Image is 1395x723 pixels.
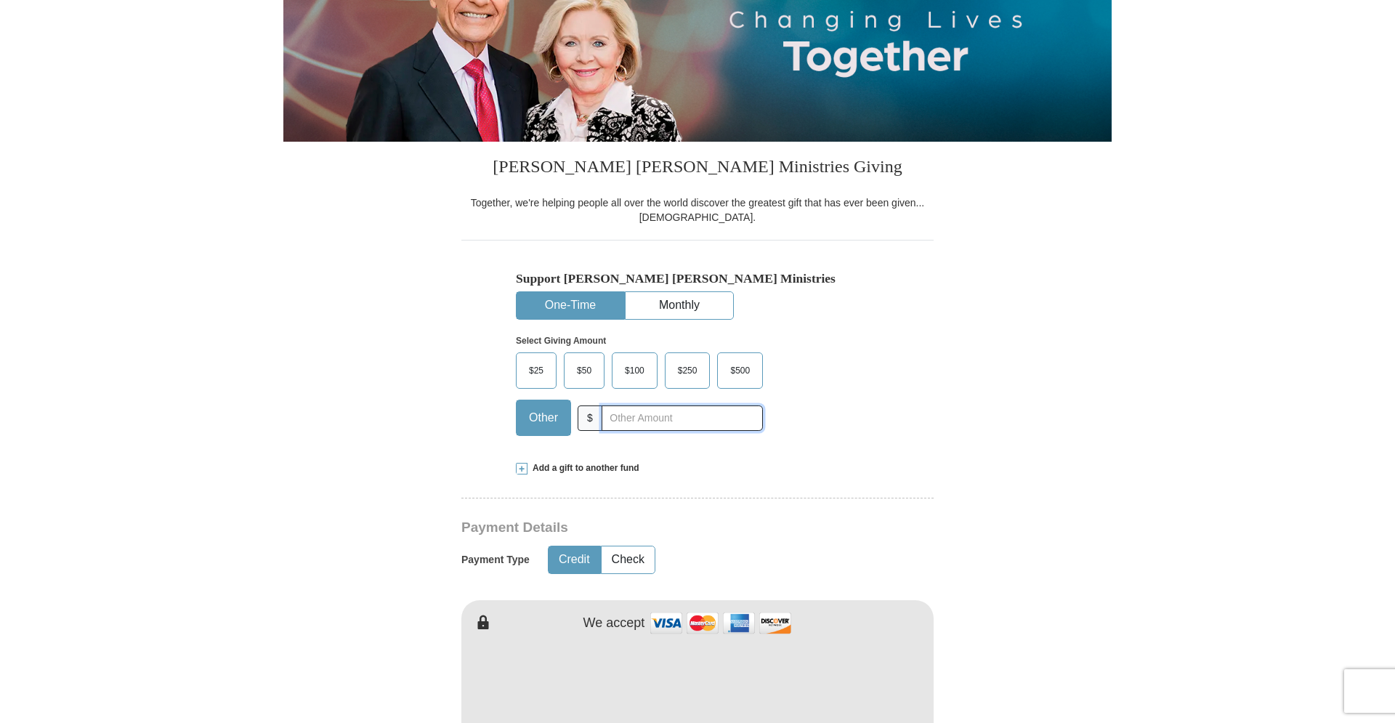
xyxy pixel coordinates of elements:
span: $500 [723,360,757,381]
span: Other [522,407,565,429]
div: Together, we're helping people all over the world discover the greatest gift that has ever been g... [461,195,934,225]
h4: We accept [583,615,645,631]
h5: Support [PERSON_NAME] [PERSON_NAME] Ministries [516,271,879,286]
span: $250 [671,360,705,381]
input: Other Amount [602,405,763,431]
button: Check [602,546,655,573]
button: One-Time [517,292,624,319]
span: $25 [522,360,551,381]
span: Add a gift to another fund [527,462,639,474]
span: $50 [570,360,599,381]
button: Credit [549,546,600,573]
img: credit cards accepted [648,607,793,639]
span: $100 [618,360,652,381]
span: $ [578,405,602,431]
button: Monthly [626,292,733,319]
strong: Select Giving Amount [516,336,606,346]
h3: [PERSON_NAME] [PERSON_NAME] Ministries Giving [461,142,934,195]
h5: Payment Type [461,554,530,566]
h3: Payment Details [461,520,832,536]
